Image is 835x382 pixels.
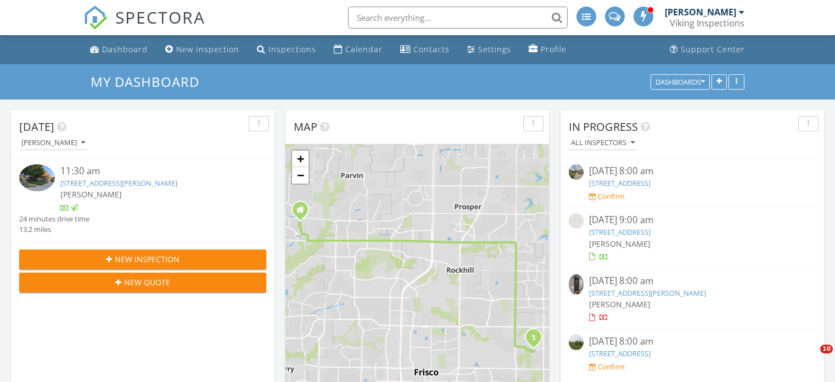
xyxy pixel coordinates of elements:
div: Confirm [598,362,625,371]
img: streetview [569,164,584,179]
img: streetview [569,335,584,350]
div: Support Center [681,44,745,54]
span: New Quote [124,276,170,288]
a: Calendar [329,40,387,60]
div: Settings [478,44,511,54]
div: Calendar [345,44,383,54]
a: Confirm [589,362,625,372]
span: [DATE] [19,119,54,134]
button: New Inspection [19,250,266,269]
div: Profile [541,44,567,54]
iframe: Intercom live chat [798,345,824,371]
img: 9557997%2Fcover_photos%2FThiJk3KnDOJSbLHm7h73%2Fsmall.jpg [569,274,584,295]
img: The Best Home Inspection Software - Spectora [83,5,108,30]
a: [STREET_ADDRESS][PERSON_NAME] [60,178,177,188]
span: 10 [820,345,833,353]
span: SPECTORA [115,5,205,29]
div: 14864 Fishtrap Rd Apt 6306, Aubrey TX 76227 [300,209,307,216]
a: [DATE] 8:00 am [STREET_ADDRESS] Confirm [569,164,816,202]
a: Dashboard [86,40,152,60]
i: 1 [531,334,536,342]
a: [STREET_ADDRESS][PERSON_NAME] [589,288,706,298]
img: 9387603%2Freports%2F202db0db-bd2f-4252-9a43-ec4e451debed%2Fcover_photos%2F0FNhEOBGw8ka9xat4XpI%2F... [19,164,55,191]
a: Inspections [253,40,321,60]
span: [PERSON_NAME] [589,299,651,309]
span: In Progress [569,119,638,134]
a: Support Center [665,40,749,60]
a: [DATE] 8:00 am [STREET_ADDRESS] Confirm [569,335,816,372]
div: New Inspection [176,44,239,54]
div: [PERSON_NAME] [21,139,85,147]
div: [PERSON_NAME] [665,7,736,18]
input: Search everything... [348,7,568,29]
a: [DATE] 8:00 am [STREET_ADDRESS][PERSON_NAME] [PERSON_NAME] [569,274,816,323]
a: [STREET_ADDRESS] [589,348,651,358]
div: Confirm [598,192,625,201]
a: Zoom in [292,151,309,167]
a: Contacts [396,40,454,60]
button: New Quote [19,273,266,292]
div: Inspections [268,44,316,54]
div: 11:30 am [60,164,246,178]
div: 13.2 miles [19,224,89,235]
a: Zoom out [292,167,309,184]
button: Dashboards [651,74,710,90]
div: Dashboard [102,44,148,54]
a: My Dashboard [91,73,209,91]
a: 11:30 am [STREET_ADDRESS][PERSON_NAME] [PERSON_NAME] 24 minutes drive time 13.2 miles [19,164,266,235]
span: [PERSON_NAME] [589,239,651,249]
div: Dashboards [655,78,705,86]
div: Viking Inspections [670,18,744,29]
a: [STREET_ADDRESS] [589,227,651,237]
a: SPECTORA [83,15,205,38]
a: Settings [463,40,515,60]
span: New Inspection [115,253,180,265]
a: Confirm [589,191,625,202]
div: [DATE] 8:00 am [589,335,795,348]
button: [PERSON_NAME] [19,136,87,151]
a: [DATE] 9:00 am [STREET_ADDRESS] [PERSON_NAME] [569,213,816,262]
button: All Inspectors [569,136,637,151]
a: [STREET_ADDRESS] [589,178,651,188]
div: Contacts [413,44,450,54]
div: 24 minutes drive time [19,214,89,224]
span: [PERSON_NAME] [60,189,122,200]
div: 14008 Paterno Dr, Frisco, TX 75035 [534,337,540,344]
span: Map [294,119,317,134]
img: streetview [569,213,584,228]
div: [DATE] 8:00 am [589,274,795,288]
div: [DATE] 9:00 am [589,213,795,227]
div: [DATE] 8:00 am [589,164,795,178]
div: All Inspectors [571,139,635,147]
a: New Inspection [161,40,244,60]
a: Profile [524,40,571,60]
